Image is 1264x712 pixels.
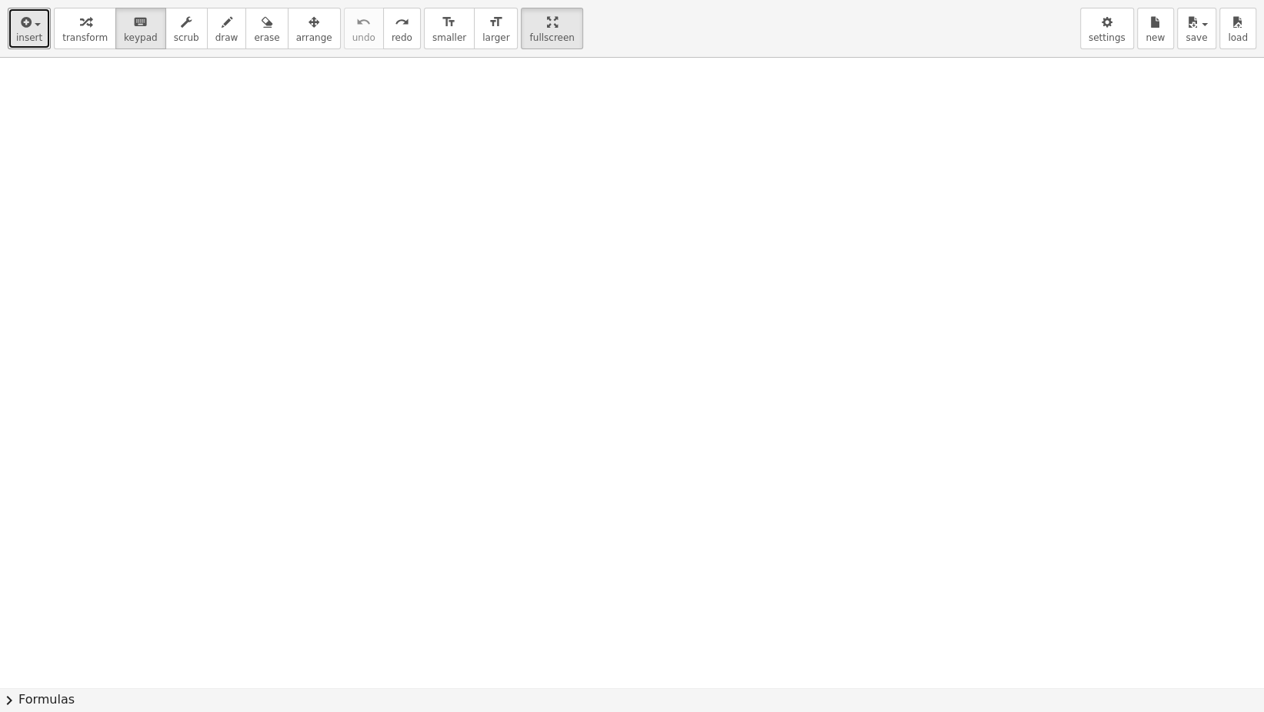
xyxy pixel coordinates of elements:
[207,8,247,49] button: draw
[424,8,475,49] button: format_sizesmaller
[521,8,582,49] button: fullscreen
[1177,8,1216,49] button: save
[1080,8,1134,49] button: settings
[288,8,341,49] button: arrange
[395,13,409,32] i: redo
[16,32,42,43] span: insert
[392,32,412,43] span: redo
[344,8,384,49] button: undoundo
[482,32,509,43] span: larger
[442,13,456,32] i: format_size
[8,8,51,49] button: insert
[356,13,371,32] i: undo
[352,32,375,43] span: undo
[1089,32,1126,43] span: settings
[54,8,116,49] button: transform
[432,32,466,43] span: smaller
[1186,32,1207,43] span: save
[296,32,332,43] span: arrange
[133,13,148,32] i: keyboard
[165,8,208,49] button: scrub
[529,32,574,43] span: fullscreen
[62,32,108,43] span: transform
[1146,32,1165,43] span: new
[1219,8,1256,49] button: load
[489,13,503,32] i: format_size
[254,32,279,43] span: erase
[124,32,158,43] span: keypad
[215,32,238,43] span: draw
[474,8,518,49] button: format_sizelarger
[245,8,288,49] button: erase
[1228,32,1248,43] span: load
[383,8,421,49] button: redoredo
[1137,8,1174,49] button: new
[115,8,166,49] button: keyboardkeypad
[174,32,199,43] span: scrub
